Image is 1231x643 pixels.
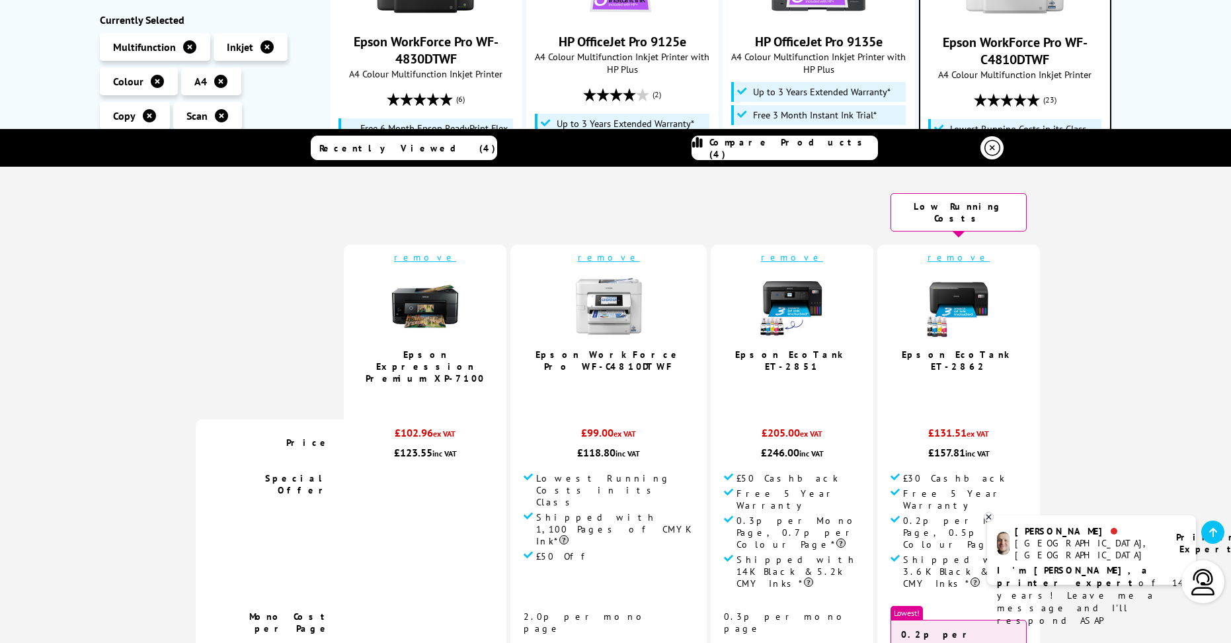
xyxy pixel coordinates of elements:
span: Up to 3 Years Extended Warranty* [753,87,891,97]
span: (23) [1043,87,1056,112]
span: / 5 [963,379,977,394]
span: 0.2p per Mono Page, 0.5p per Colour Page* [903,515,1027,550]
span: Scan [186,109,208,122]
img: ashley-livechat.png [997,532,1010,555]
span: £50 Cashback [736,472,838,484]
span: Colour [113,75,143,88]
a: remove [761,251,823,263]
img: user-headset-light.svg [1190,569,1216,595]
span: Mono Cost per Page [249,611,331,634]
p: of 14 years! Leave me a message and I'll respond ASAP [997,564,1186,627]
span: (2) [653,82,661,107]
span: 2.0p per mono page [524,611,649,634]
span: / 5 [797,379,811,394]
span: / 5 [430,391,444,406]
a: HP OfficeJet Pro 9135e [755,33,883,50]
div: [PERSON_NAME] [1015,525,1160,537]
a: Epson EcoTank ET-2862 [902,349,1015,372]
a: Recently Viewed (4) [311,136,497,160]
span: Inkjet [227,40,253,54]
div: Low Running Costs [891,193,1027,232]
a: remove [928,251,990,263]
span: Free 5 Year Warranty [903,488,1027,511]
span: (6) [456,87,465,112]
span: ex VAT [967,429,989,439]
img: Epson-XP7100-Front-Small.jpg [392,273,458,339]
a: remove [394,251,456,263]
span: 4.8 [947,379,963,394]
span: Special Offer [265,472,331,496]
div: £123.55 [357,446,493,459]
div: £157.81 [891,446,1027,459]
img: epson-et-2862-ink-included-small.jpg [926,273,992,339]
div: Currently Selected [100,13,317,26]
span: inc VAT [965,449,990,458]
span: £30 Cashback [903,472,1005,484]
span: A4 [194,75,207,88]
span: inc VAT [799,449,824,458]
span: Lowest Running Costs in its Class [536,472,694,508]
span: Copy [113,109,136,122]
span: Compare Products (4) [709,136,877,160]
span: Lowest Running Costs in its Class [950,124,1086,134]
a: Epson WorkForce Pro WF-4830DTWF [354,33,498,67]
span: / 5 [613,379,627,394]
div: £246.00 [724,446,860,459]
a: Compare Products (4) [692,136,878,160]
a: HP OfficeJet Pro 9125e [559,33,686,50]
span: ex VAT [614,429,636,439]
span: 0.3p per Mono Page, 0.7p per Colour Page* [736,515,860,550]
a: Epson Expression Premium XP-7100 [366,349,485,384]
a: Epson WorkForce Pro WF-C4810DTWF [965,10,1064,23]
div: £99.00 [524,426,694,446]
span: 4.9 [781,379,797,394]
span: Free 3 Month Instant Ink Trial* [753,110,877,120]
span: A4 Colour Multifunction Inkjet Printer [337,67,515,80]
b: I'm [PERSON_NAME], a printer expert [997,564,1151,589]
span: Multifunction [113,40,176,54]
span: A4 Colour Multifunction Inkjet Printer [927,68,1103,81]
span: Shipped with 1,100 Pages of CMYK Ink* [536,511,694,547]
span: A4 Colour Multifunction Inkjet Printer with HP Plus [534,50,711,75]
a: HP OfficeJet Pro 9125e [573,9,672,22]
span: ex VAT [800,429,822,439]
a: HP OfficeJet Pro 9135e [769,9,868,22]
span: Free 6 Month Epson ReadyPrint Flex Subscription [360,123,510,144]
a: Epson WorkForce Pro WF-4830DTWF [376,9,475,22]
span: Up to 3 Years Extended Warranty* [557,118,694,129]
span: Shipped with 3.6K Black & 6.5K CMY Inks* [903,554,1027,589]
img: epson-et-2850-ink-included-new-small.jpg [759,273,825,339]
span: Lowest! [891,606,923,620]
div: £118.80 [524,446,694,459]
span: ex VAT [433,429,456,439]
span: Free 5 Year Warranty [736,488,860,511]
span: £50 Off [536,550,592,562]
span: 4.9 [414,391,430,406]
span: Recently Viewed (4) [319,142,496,154]
span: Shipped with 14K Black & 5.2k CMY Inks* [736,554,860,589]
a: Epson WorkForce Pro WF-C4810DTWF [943,34,1088,68]
a: Epson WorkForce Pro WF-C4810DTWF [536,349,682,372]
div: £205.00 [724,426,860,446]
span: 0.3p per mono page [724,611,850,634]
div: [GEOGRAPHIC_DATA], [GEOGRAPHIC_DATA] [1015,537,1160,561]
span: inc VAT [432,449,457,458]
div: £131.51 [891,426,1027,446]
img: Epson-WF-C4810DTWF-Front-Small.jpg [576,273,642,339]
span: A4 Colour Multifunction Inkjet Printer with HP Plus [730,50,908,75]
span: Price [286,437,331,449]
a: remove [578,251,640,263]
a: Epson EcoTank ET-2851 [735,349,849,372]
span: inc VAT [615,449,640,458]
span: 4.9 [597,379,613,394]
div: £102.96 [357,426,493,446]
